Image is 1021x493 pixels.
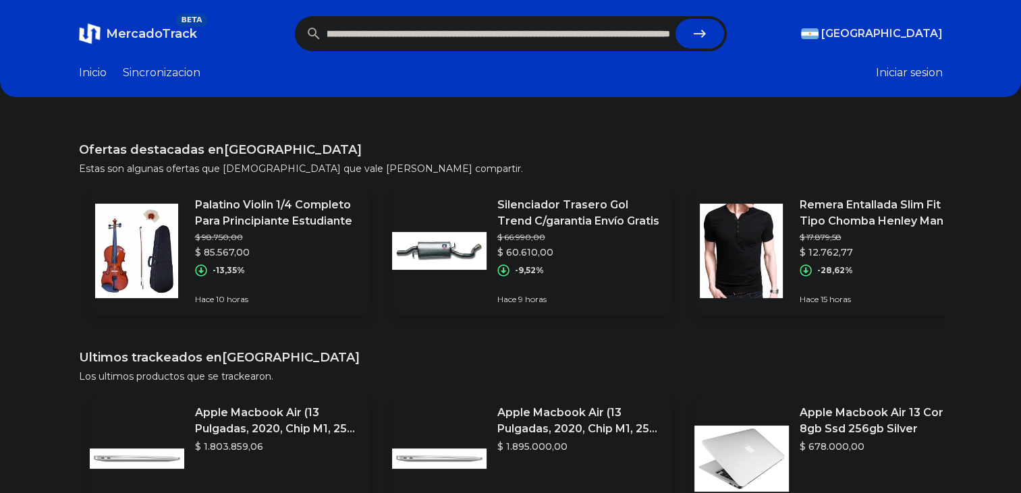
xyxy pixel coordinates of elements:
[79,23,101,45] img: MercadoTrack
[497,294,662,305] p: Hace 9 horas
[515,265,544,276] p: -9,52%
[800,245,964,259] p: $ 12.762,77
[195,245,360,259] p: $ 85.567,00
[392,186,673,316] a: Featured imageSilenciador Trasero Gol Trend C/garantia Envío Gratis$ 66.990,00$ 60.610,00-9,52%Ha...
[497,197,662,229] p: Silenciador Trasero Gol Trend C/garantia Envío Gratis
[90,186,370,316] a: Featured imagePalatino Violin 1/4 Completo Para Principiante Estudiante$ 98.750,00$ 85.567,00-13,...
[497,245,662,259] p: $ 60.610,00
[195,197,360,229] p: Palatino Violin 1/4 Completo Para Principiante Estudiante
[106,26,197,41] span: MercadoTrack
[497,440,662,453] p: $ 1.895.000,00
[123,65,200,81] a: Sincronizacion
[392,204,487,298] img: Featured image
[800,405,964,437] p: Apple Macbook Air 13 Core I5 8gb Ssd 256gb Silver
[801,26,943,42] button: [GEOGRAPHIC_DATA]
[213,265,245,276] p: -13,35%
[79,65,107,81] a: Inicio
[800,232,964,243] p: $ 17.879,58
[694,186,975,316] a: Featured imageRemera Entallada Slim Fit Tipo Chomba Henley Mangas Cortas$ 17.879,58$ 12.762,77-28...
[195,440,360,453] p: $ 1.803.859,06
[195,232,360,243] p: $ 98.750,00
[195,405,360,437] p: Apple Macbook Air (13 Pulgadas, 2020, Chip M1, 256 Gb De Ssd, 8 Gb De Ram) - Plata
[800,440,964,453] p: $ 678.000,00
[497,232,662,243] p: $ 66.990,00
[175,13,207,27] span: BETA
[79,348,943,367] h1: Ultimos trackeados en [GEOGRAPHIC_DATA]
[79,140,943,159] h1: Ofertas destacadas en [GEOGRAPHIC_DATA]
[90,204,184,298] img: Featured image
[876,65,943,81] button: Iniciar sesion
[821,26,943,42] span: [GEOGRAPHIC_DATA]
[497,405,662,437] p: Apple Macbook Air (13 Pulgadas, 2020, Chip M1, 256 Gb De Ssd, 8 Gb De Ram) - Plata
[817,265,853,276] p: -28,62%
[801,28,819,39] img: Argentina
[79,23,197,45] a: MercadoTrackBETA
[800,197,964,229] p: Remera Entallada Slim Fit Tipo Chomba Henley Mangas Cortas
[800,294,964,305] p: Hace 15 horas
[79,370,943,383] p: Los ultimos productos que se trackearon.
[195,294,360,305] p: Hace 10 horas
[694,204,789,298] img: Featured image
[79,162,943,175] p: Estas son algunas ofertas que [DEMOGRAPHIC_DATA] que vale [PERSON_NAME] compartir.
